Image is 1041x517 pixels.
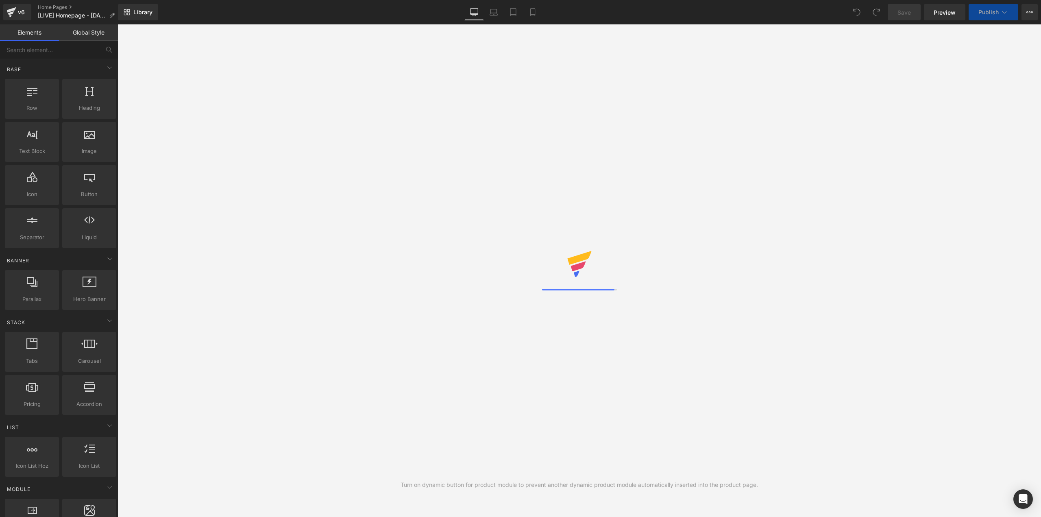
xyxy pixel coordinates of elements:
[7,233,57,242] span: Separator
[6,485,31,493] span: Module
[7,104,57,112] span: Row
[6,318,26,326] span: Stack
[7,147,57,155] span: Text Block
[65,233,114,242] span: Liquid
[464,4,484,20] a: Desktop
[523,4,542,20] a: Mobile
[65,357,114,365] span: Carousel
[7,190,57,199] span: Icon
[6,257,30,264] span: Banner
[65,190,114,199] span: Button
[484,4,503,20] a: Laptop
[65,462,114,470] span: Icon List
[849,4,865,20] button: Undo
[65,295,114,303] span: Hero Banner
[38,4,121,11] a: Home Pages
[7,400,57,408] span: Pricing
[6,65,22,73] span: Base
[65,147,114,155] span: Image
[16,7,26,17] div: v6
[1021,4,1038,20] button: More
[7,462,57,470] span: Icon List Hoz
[7,295,57,303] span: Parallax
[3,4,31,20] a: v6
[503,4,523,20] a: Tablet
[969,4,1018,20] button: Publish
[133,9,152,16] span: Library
[59,24,118,41] a: Global Style
[118,4,158,20] a: New Library
[1013,489,1033,509] div: Open Intercom Messenger
[6,423,20,431] span: List
[868,4,884,20] button: Redo
[924,4,965,20] a: Preview
[38,12,106,19] span: [LIVE] Homepage - [DATE]
[978,9,999,15] span: Publish
[897,8,911,17] span: Save
[65,104,114,112] span: Heading
[7,357,57,365] span: Tabs
[401,480,758,489] div: Turn on dynamic button for product module to prevent another dynamic product module automatically...
[934,8,956,17] span: Preview
[65,400,114,408] span: Accordion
